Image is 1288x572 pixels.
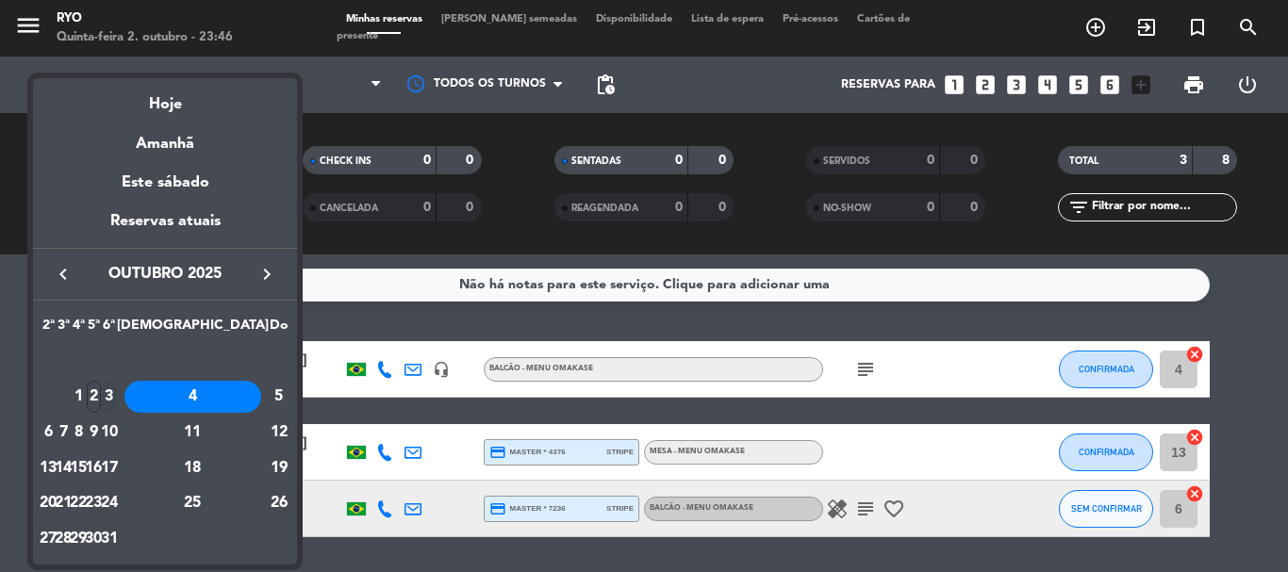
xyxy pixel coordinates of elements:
td: 16 de outubro de 2025 [86,450,101,486]
div: 7 [57,417,71,449]
td: 10 de outubro de 2025 [102,415,117,450]
th: Quarta-feira [71,315,86,344]
td: 24 de outubro de 2025 [102,486,117,522]
th: Sábado [117,315,269,344]
th: Segunda-feira [41,315,56,344]
td: 4 de outubro de 2025 [117,380,269,416]
div: 23 [87,488,101,520]
td: 15 de outubro de 2025 [71,450,86,486]
button: keyboard_arrow_right [250,262,284,286]
div: 1 [72,381,86,413]
div: 20 [41,488,56,520]
div: Reservas atuais [33,209,297,248]
td: OUT [41,344,289,380]
i: keyboard_arrow_left [52,263,74,286]
div: 8 [72,417,86,449]
td: 14 de outubro de 2025 [56,450,71,486]
div: 18 [124,452,261,484]
td: 1 de outubro de 2025 [71,380,86,416]
td: 21 de outubro de 2025 [56,486,71,522]
div: 27 [41,523,56,555]
div: 13 [41,452,56,484]
td: 27 de outubro de 2025 [41,521,56,557]
div: 4 [124,381,261,413]
div: 19 [270,452,289,484]
td: 12 de outubro de 2025 [269,415,289,450]
td: 2 de outubro de 2025 [86,380,101,416]
td: 18 de outubro de 2025 [117,450,269,486]
div: 12 [270,417,289,449]
td: 3 de outubro de 2025 [102,380,117,416]
td: 7 de outubro de 2025 [56,415,71,450]
td: 28 de outubro de 2025 [56,521,71,557]
td: 17 de outubro de 2025 [102,450,117,486]
div: Este sábado [33,156,297,209]
div: 3 [102,381,116,413]
div: 24 [102,488,116,520]
div: 31 [102,523,116,555]
button: keyboard_arrow_left [46,262,80,286]
div: 11 [124,417,261,449]
th: Terça-feira [56,315,71,344]
td: 20 de outubro de 2025 [41,486,56,522]
div: 14 [57,452,71,484]
div: 25 [124,488,261,520]
i: keyboard_arrow_right [256,263,278,286]
div: 2 [87,381,101,413]
div: 29 [72,523,86,555]
div: 22 [72,488,86,520]
td: 31 de outubro de 2025 [102,521,117,557]
td: 26 de outubro de 2025 [269,486,289,522]
td: 6 de outubro de 2025 [41,415,56,450]
div: 28 [57,523,71,555]
div: Hoje [33,78,297,117]
div: 30 [87,523,101,555]
div: 21 [57,488,71,520]
td: 23 de outubro de 2025 [86,486,101,522]
th: Quinta-feira [86,315,101,344]
div: 5 [270,381,289,413]
div: 9 [87,417,101,449]
div: 17 [102,452,116,484]
th: Sexta-feira [102,315,117,344]
div: 16 [87,452,101,484]
div: 15 [72,452,86,484]
td: 9 de outubro de 2025 [86,415,101,450]
td: 30 de outubro de 2025 [86,521,101,557]
span: outubro 2025 [80,262,250,286]
div: 10 [102,417,116,449]
td: 19 de outubro de 2025 [269,450,289,486]
div: Amanhã [33,118,297,156]
th: Domingo [269,315,289,344]
td: 13 de outubro de 2025 [41,450,56,486]
td: 11 de outubro de 2025 [117,415,269,450]
td: 5 de outubro de 2025 [269,380,289,416]
td: 25 de outubro de 2025 [117,486,269,522]
td: 22 de outubro de 2025 [71,486,86,522]
div: 26 [270,488,289,520]
td: 8 de outubro de 2025 [71,415,86,450]
td: 29 de outubro de 2025 [71,521,86,557]
div: 6 [41,417,56,449]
